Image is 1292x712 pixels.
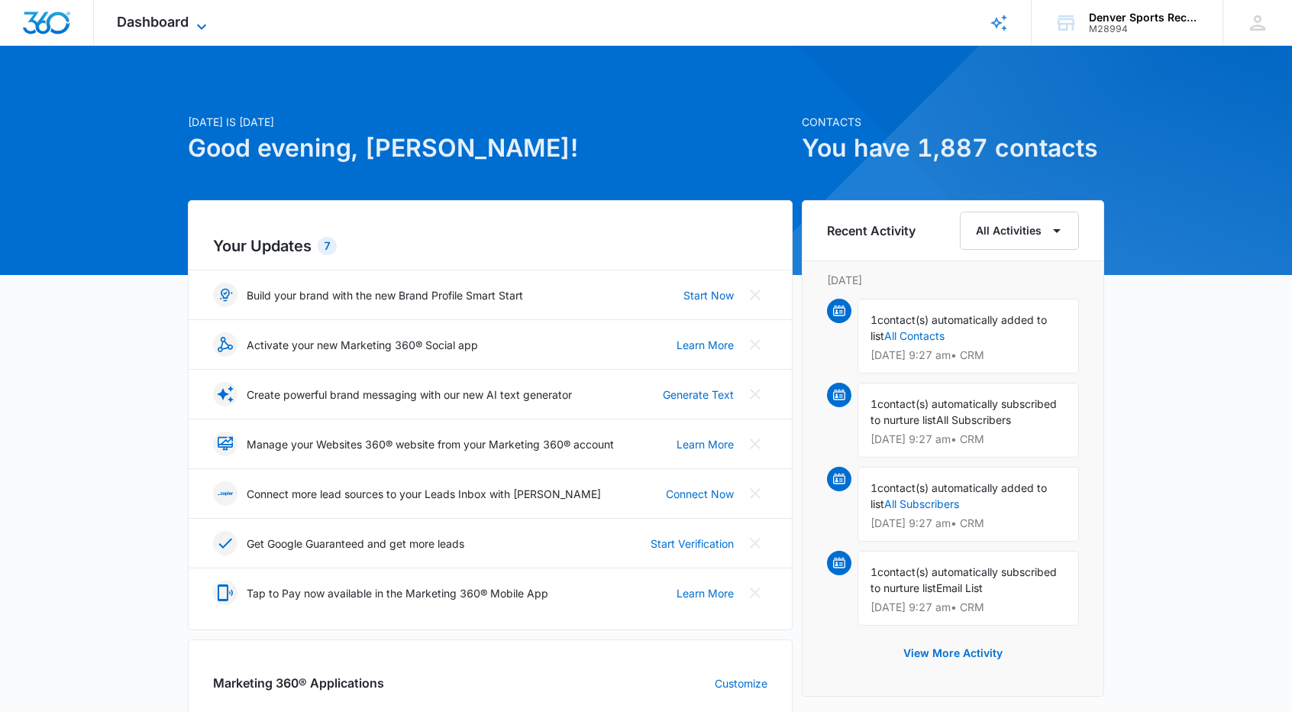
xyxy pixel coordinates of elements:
a: Generate Text [663,387,734,403]
p: Create powerful brand messaging with our new AI text generator [247,387,572,403]
a: Learn More [677,337,734,353]
span: 1 [870,397,877,410]
p: [DATE] 9:27 am • CRM [870,518,1066,529]
p: Connect more lead sources to your Leads Inbox with [PERSON_NAME] [247,486,601,502]
button: Close [743,531,767,555]
span: contact(s) automatically added to list [870,313,1047,342]
p: Manage your Websites 360® website from your Marketing 360® account [247,436,614,452]
p: Tap to Pay now available in the Marketing 360® Mobile App [247,585,548,601]
h6: Recent Activity [827,222,916,240]
h2: Marketing 360® Applications [213,674,384,692]
span: All Subscribers [936,413,1011,426]
a: All Subscribers [884,497,959,510]
p: Activate your new Marketing 360® Social app [247,337,478,353]
p: [DATE] is [DATE] [188,114,793,130]
span: Dashboard [117,14,189,30]
button: Close [743,481,767,506]
span: Email List [936,581,983,594]
div: account id [1089,24,1200,34]
a: All Contacts [884,329,945,342]
button: View More Activity [888,635,1018,672]
a: Connect Now [666,486,734,502]
h2: Your Updates [213,235,767,257]
a: Start Now [683,287,734,303]
button: Close [743,332,767,357]
span: contact(s) automatically subscribed to nurture list [870,565,1057,594]
p: [DATE] 9:27 am • CRM [870,434,1066,445]
h1: Good evening, [PERSON_NAME]! [188,130,793,167]
h1: You have 1,887 contacts [802,130,1104,167]
button: Close [743,283,767,307]
p: Contacts [802,114,1104,130]
button: All Activities [960,212,1079,250]
span: contact(s) automatically subscribed to nurture list [870,397,1057,426]
p: [DATE] 9:27 am • CRM [870,350,1066,361]
a: Start Verification [651,536,734,552]
p: Get Google Guaranteed and get more leads [247,536,464,552]
span: 1 [870,313,877,326]
span: contact(s) automatically added to list [870,481,1047,510]
a: Customize [715,675,767,691]
button: Close [743,382,767,406]
span: 1 [870,565,877,578]
div: account name [1089,11,1200,24]
p: Build your brand with the new Brand Profile Smart Start [247,287,523,303]
div: 7 [318,237,337,255]
a: Learn More [677,436,734,452]
span: 1 [870,481,877,494]
p: [DATE] 9:27 am • CRM [870,602,1066,613]
p: [DATE] [827,272,1079,288]
a: Learn More [677,585,734,601]
button: Close [743,432,767,456]
button: Close [743,581,767,605]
